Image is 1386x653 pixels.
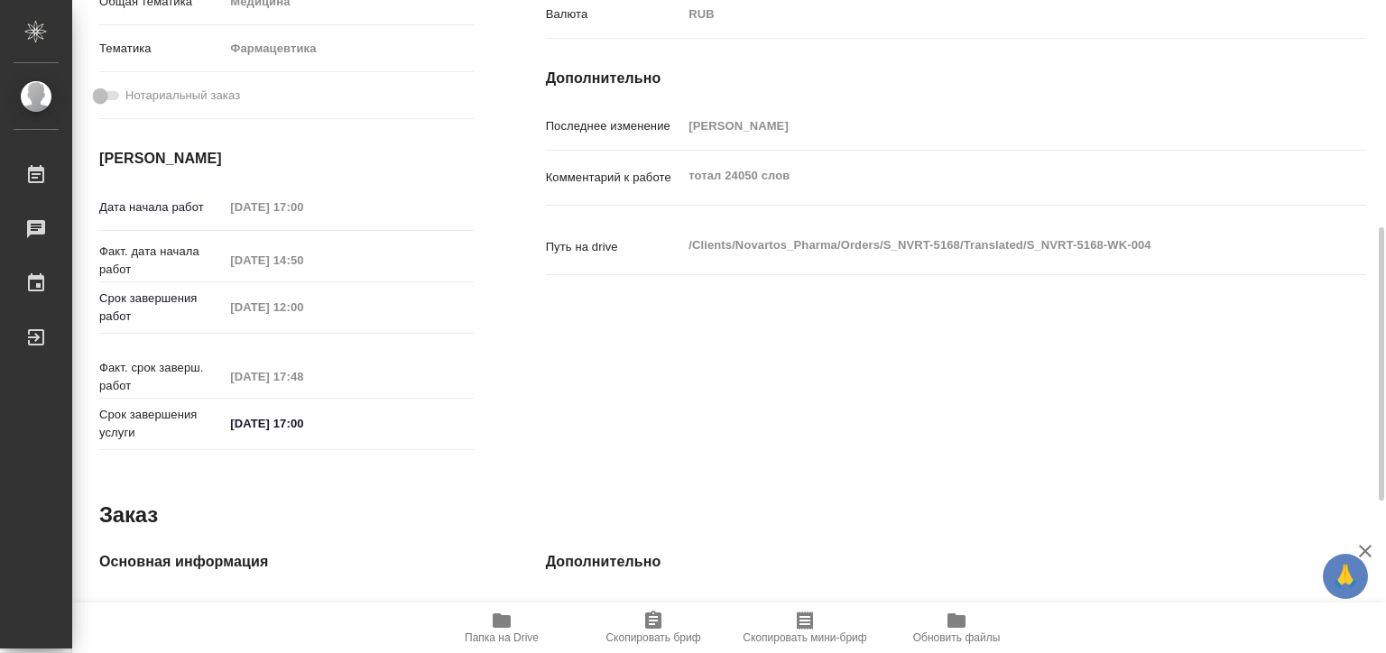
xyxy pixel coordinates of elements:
[682,230,1298,261] textarea: /Clients/Novartos_Pharma/Orders/S_NVRT-5168/Translated/S_NVRT-5168-WK-004
[743,631,866,644] span: Скопировать мини-бриф
[465,631,539,644] span: Папка на Drive
[99,243,224,279] p: Факт. дата начала работ
[99,198,224,216] p: Дата начала работ
[577,602,729,653] button: Скопировать бриф
[1330,557,1361,595] span: 🙏
[546,68,1366,89] h4: Дополнительно
[546,238,683,256] p: Путь на drive
[605,631,700,644] span: Скопировать бриф
[125,87,240,105] span: Нотариальный заказ
[224,410,382,437] input: ✎ Введи что-нибудь
[224,194,382,220] input: Пустое поле
[99,406,224,442] p: Срок завершения услуги
[224,247,382,273] input: Пустое поле
[913,631,1001,644] span: Обновить файлы
[99,551,474,573] h4: Основная информация
[546,117,683,135] p: Последнее изменение
[99,40,224,58] p: Тематика
[1323,554,1368,599] button: 🙏
[99,602,224,620] p: Код заказа
[99,359,224,395] p: Факт. срок заверш. работ
[99,501,158,529] h2: Заказ
[224,33,473,64] div: Фармацевтика
[99,290,224,326] p: Срок завершения работ
[682,161,1298,191] textarea: тотал 24050 слов
[224,294,382,320] input: Пустое поле
[546,551,1366,573] h4: Дополнительно
[546,5,683,23] p: Валюта
[426,602,577,653] button: Папка на Drive
[546,602,683,620] p: Путь на drive
[682,597,1298,623] input: Пустое поле
[224,363,382,390] input: Пустое поле
[224,597,473,623] input: Пустое поле
[546,169,683,187] p: Комментарий к работе
[682,113,1298,139] input: Пустое поле
[729,602,881,653] button: Скопировать мини-бриф
[99,148,474,170] h4: [PERSON_NAME]
[881,602,1032,653] button: Обновить файлы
